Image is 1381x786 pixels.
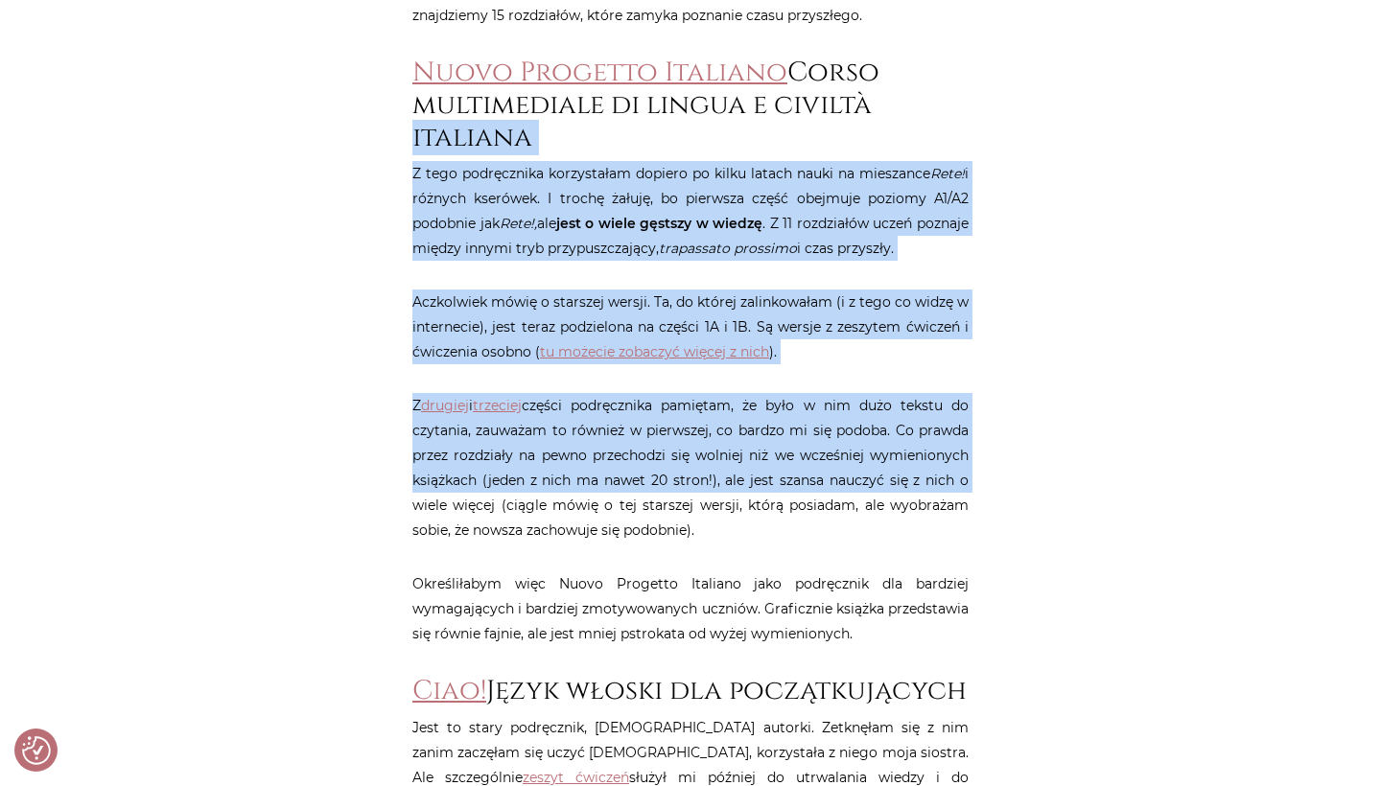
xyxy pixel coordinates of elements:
h2: Corso multimediale di lingua e civiltà italiana [412,57,969,153]
p: Określiłabym więc Nuovo Progetto Italiano jako podręcznik dla bardziej wymagających i bardziej zm... [412,571,969,646]
a: tu możecie zobaczyć więcej z nich [540,343,769,360]
strong: jest o wiele gęstszy w wiedzę [556,215,763,232]
p: Aczkolwiek mówię o starszej wersji. Ta, do której zalinkowałam (i z tego co widzę w internecie), ... [412,289,969,364]
a: Nuovo Progetto Italiano [412,55,787,90]
a: zeszyt ćwiczeń [523,769,629,786]
em: Rete! [930,165,965,182]
a: trzeciej [473,397,522,414]
p: Z tego podręcznika korzystałam dopiero po kilku latach nauki na mieszance i różnych kserówek. I t... [412,161,969,261]
button: Preferencje co do zgód [22,736,51,765]
em: Rete!, [500,215,537,232]
h2: Język włoski dla początkujących [412,675,969,707]
a: drugiej [421,397,469,414]
p: Z i części podręcznika pamiętam, że było w nim dużo tekstu do czytania, zauważam to również w pie... [412,393,969,543]
a: Ciao! [412,673,486,708]
em: trapassato prossimo [659,240,797,257]
img: Revisit consent button [22,736,51,765]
